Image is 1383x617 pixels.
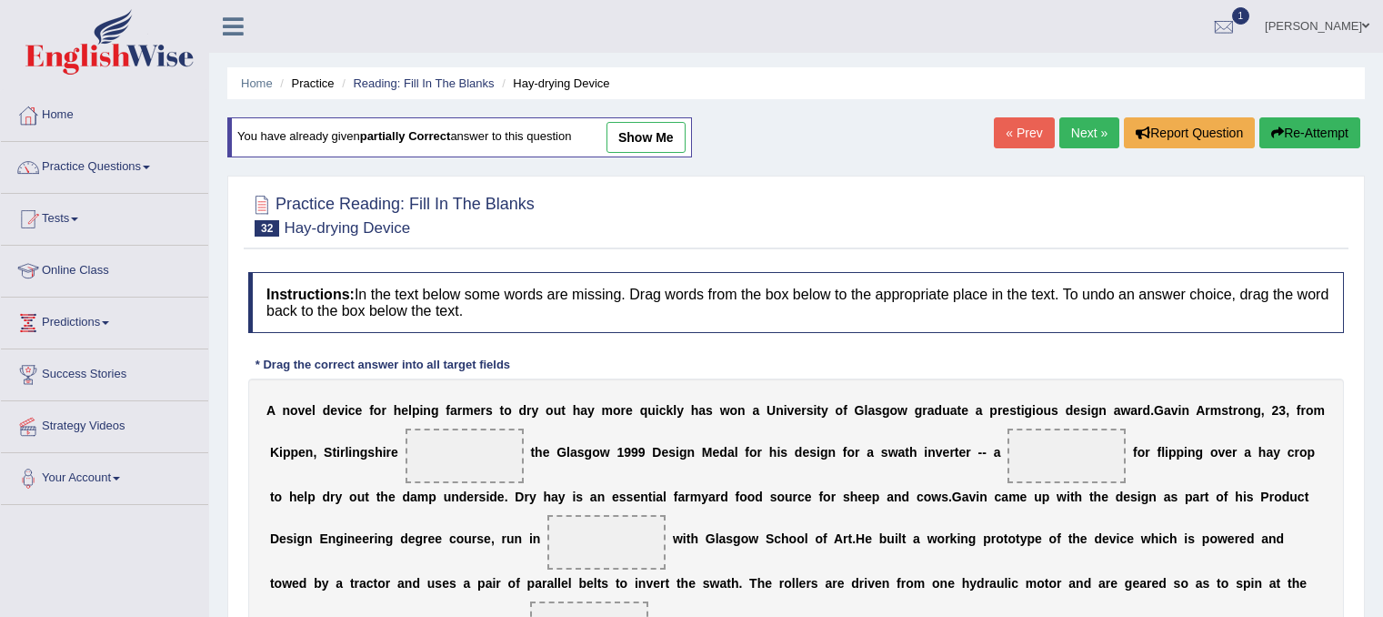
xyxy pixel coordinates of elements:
b: a [570,445,577,460]
b: a [698,403,706,418]
b: i [676,445,679,460]
b: 1 [616,445,624,460]
b: e [466,490,474,504]
b: a [1114,403,1121,418]
b: i [345,403,348,418]
b: w [888,445,898,460]
b: s [1221,403,1228,418]
b: K [270,445,279,460]
b: d [489,490,497,504]
b: a [1266,445,1273,460]
button: Report Question [1124,117,1255,148]
b: d [323,403,331,418]
b: s [875,403,882,418]
b: f [1297,403,1301,418]
b: t [332,445,336,460]
a: « Prev [994,117,1054,148]
b: r [330,490,335,504]
b: o [504,403,512,418]
b: r [1300,403,1305,418]
small: Hay-drying Device [284,219,410,237]
b: , [1261,403,1265,418]
b: t [499,403,504,418]
b: r [757,445,762,460]
b: e [298,445,306,460]
b: y [532,403,539,418]
b: g [1091,403,1099,418]
b: q [640,403,648,418]
b: a [950,403,957,418]
b: g [882,403,890,418]
b: t [905,445,909,460]
b: p [989,403,997,418]
b: o [1238,403,1246,418]
b: d [1143,403,1151,418]
b: l [566,445,570,460]
b: G [556,445,566,460]
b: partially correct [360,130,451,144]
b: s [486,403,493,418]
b: k [666,403,673,418]
b: e [305,403,312,418]
b: n [597,490,606,504]
b: g [1025,403,1033,418]
b: s [881,445,888,460]
b: i [383,445,386,460]
b: o [275,490,283,504]
b: . [505,490,508,504]
b: t [1228,403,1233,418]
b: t [955,445,959,460]
a: Home [241,76,273,90]
b: r [524,490,528,504]
b: . [1150,403,1154,418]
b: v [337,403,345,418]
b: e [388,490,396,504]
b: p [1168,445,1177,460]
b: h [394,403,402,418]
b: i [348,445,352,460]
b: g [431,403,439,418]
b: 9 [638,445,646,460]
b: d [323,490,331,504]
b: v [787,403,795,418]
b: g [360,445,368,460]
b: f [446,403,450,418]
b: n [927,445,936,460]
b: l [408,403,412,418]
b: t [376,490,381,504]
b: a [898,445,906,460]
b: t [561,403,566,418]
b: n [306,445,314,460]
b: r [474,490,478,504]
b: s [576,490,583,504]
b: m [1313,403,1324,418]
b: r [526,403,531,418]
b: a [590,490,597,504]
b: o [836,403,844,418]
b: m [462,403,473,418]
b: u [554,403,562,418]
b: i [777,445,780,460]
b: 2 [1272,403,1279,418]
b: o [349,490,357,504]
b: i [656,403,659,418]
b: t [817,403,821,418]
b: a [1164,403,1171,418]
b: e [497,490,505,504]
b: p [1177,445,1185,460]
b: s [780,445,787,460]
span: 1 [1232,7,1250,25]
b: s [1051,403,1058,418]
b: M [702,445,713,460]
b: i [419,403,423,418]
b: r [855,445,859,460]
b: s [809,445,817,460]
b: i [486,490,489,504]
span: Drop target [406,429,524,483]
b: i [279,445,283,460]
b: e [474,403,481,418]
b: G [855,403,865,418]
a: Next » [1059,117,1119,148]
b: r [801,403,806,418]
a: Your Account [1,453,208,499]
